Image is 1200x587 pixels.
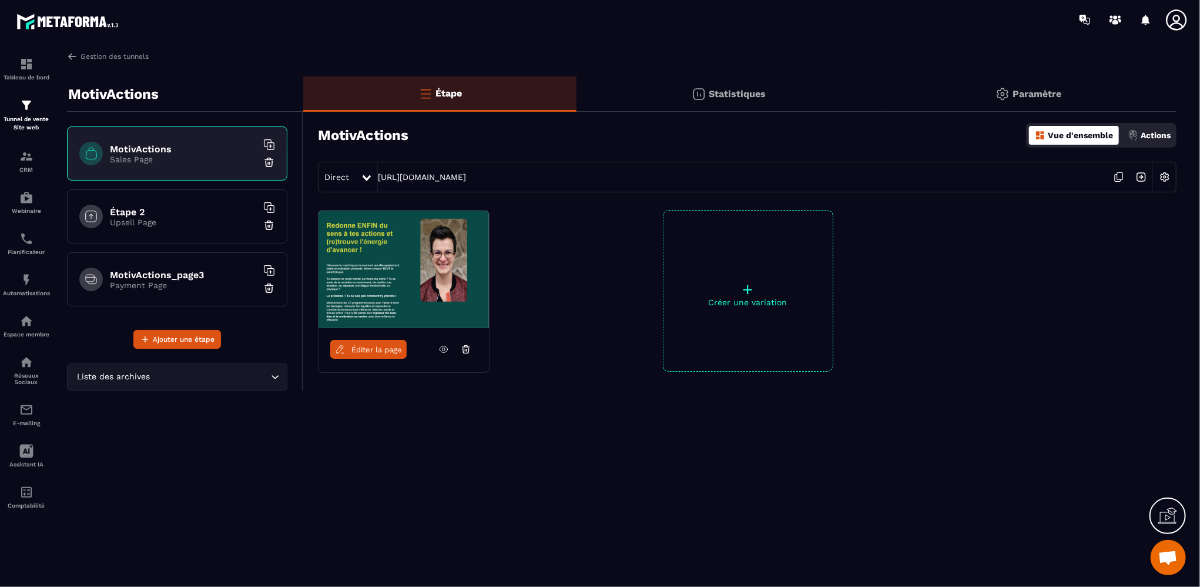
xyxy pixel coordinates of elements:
[709,88,766,99] p: Statistiques
[19,485,33,499] img: accountant
[19,273,33,287] img: automations
[1141,131,1171,140] p: Actions
[110,269,257,281] h6: MotivActions_page3
[16,11,122,32] img: logo
[110,218,257,227] p: Upsell Page
[263,156,275,168] img: trash
[19,191,33,205] img: automations
[1128,130,1138,141] img: actions.d6e523a2.png
[68,82,159,106] p: MotivActions
[995,87,1010,101] img: setting-gr.5f69749f.svg
[1151,540,1186,575] div: Ouvrir le chat
[67,363,287,391] div: Search for option
[3,461,50,468] p: Assistant IA
[3,394,50,435] a: emailemailE-mailing
[3,166,50,173] p: CRM
[19,403,33,417] img: email
[3,435,50,476] a: Assistant IA
[1035,130,1045,141] img: dashboard-orange.40269519.svg
[67,51,78,62] img: arrow
[1130,166,1152,188] img: arrow-next.bcc2205e.svg
[1013,88,1061,99] p: Paramètre
[67,51,149,62] a: Gestion des tunnels
[3,420,50,426] p: E-mailing
[3,89,50,141] a: formationformationTunnel de vente Site web
[3,264,50,305] a: automationsautomationsAutomatisations
[3,305,50,346] a: automationsautomationsEspace membre
[324,172,349,182] span: Direct
[351,345,402,354] span: Éditer la page
[319,211,489,328] img: image
[110,206,257,218] h6: Étape 2
[318,127,408,144] h3: MotivActions
[3,48,50,89] a: formationformationTableau de bord
[153,333,214,345] span: Ajouter une étape
[378,172,466,182] a: [URL][DOMAIN_NAME]
[3,372,50,385] p: Réseaux Sociaux
[3,223,50,264] a: schedulerschedulerPlanificateur
[3,74,50,81] p: Tableau de bord
[19,314,33,328] img: automations
[153,371,268,383] input: Search for option
[3,346,50,394] a: social-networksocial-networkRéseaux Sociaux
[110,281,257,290] p: Payment Page
[110,144,257,155] h6: MotivActions
[263,282,275,294] img: trash
[663,298,833,307] p: Créer une variation
[19,98,33,112] img: formation
[3,141,50,182] a: formationformationCRM
[3,502,50,509] p: Comptabilité
[75,371,153,383] span: Liste des archives
[19,57,33,71] img: formation
[19,232,33,246] img: scheduler
[3,208,50,214] p: Webinaire
[3,115,50,132] p: Tunnel de vente Site web
[330,340,407,359] a: Éditer la page
[435,88,462,99] p: Étape
[663,281,833,298] p: +
[418,86,433,101] img: bars-o.4a397970.svg
[3,476,50,518] a: accountantaccountantComptabilité
[692,87,706,101] img: stats.20deebd0.svg
[3,290,50,296] p: Automatisations
[263,219,275,231] img: trash
[1154,166,1176,188] img: setting-w.858f3a88.svg
[3,249,50,255] p: Planificateur
[110,155,257,164] p: Sales Page
[19,149,33,164] img: formation
[133,330,221,349] button: Ajouter une étape
[1048,131,1113,140] p: Vue d'ensemble
[3,331,50,338] p: Espace membre
[3,182,50,223] a: automationsautomationsWebinaire
[19,355,33,369] img: social-network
